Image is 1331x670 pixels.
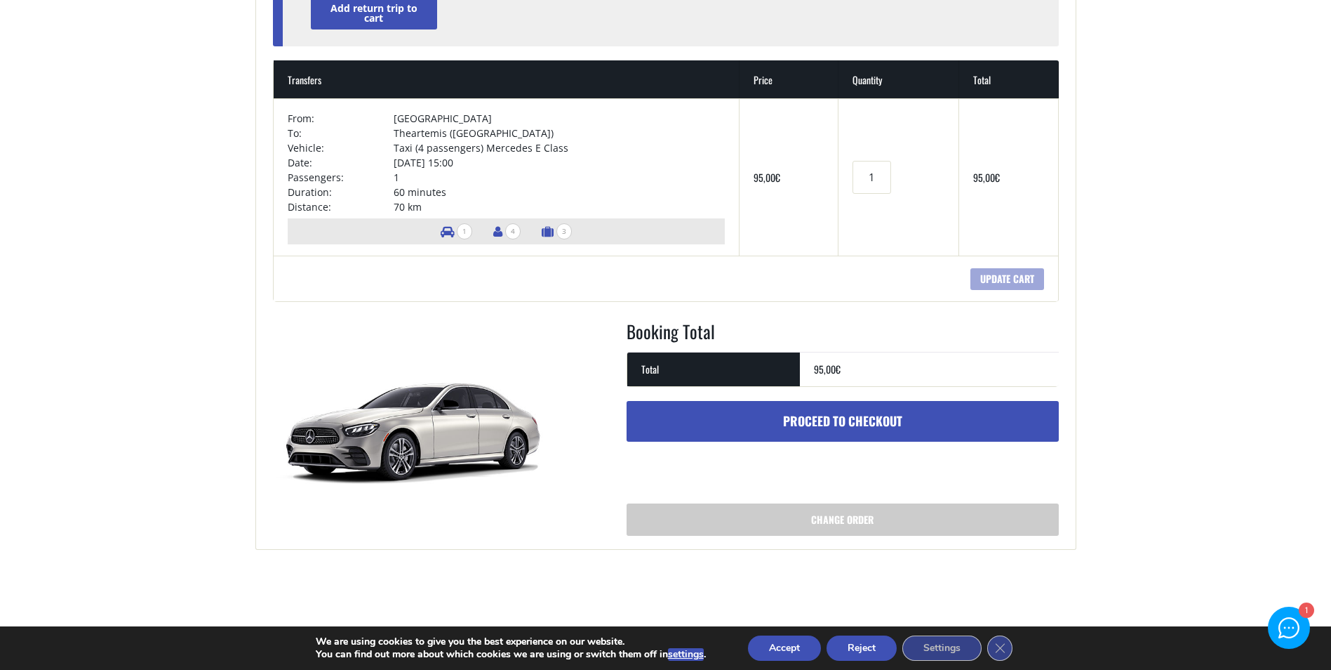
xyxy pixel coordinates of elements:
[288,155,394,170] td: Date:
[836,362,841,376] span: €
[814,362,841,376] bdi: 95,00
[394,185,725,199] td: 60 minutes
[902,636,982,661] button: Settings
[505,223,521,239] span: 4
[843,449,1062,488] iframe: Secure express checkout frame
[288,185,394,199] td: Duration:
[288,126,394,140] td: To:
[1298,604,1313,619] div: 1
[959,60,1059,98] th: Total
[627,504,1059,536] a: Change order
[288,199,394,214] td: Distance:
[274,60,740,98] th: Transfers
[316,636,706,648] p: We are using cookies to give you the best experience on our website.
[288,170,394,185] td: Passengers:
[775,170,780,185] span: €
[668,648,704,661] button: settings
[970,268,1044,290] input: Update cart
[288,111,394,126] td: From:
[394,199,725,214] td: 70 km
[995,170,1000,185] span: €
[394,140,725,155] td: Taxi (4 passengers) Mercedes E Class
[627,352,800,386] th: Total
[394,111,725,126] td: [GEOGRAPHIC_DATA]
[457,223,472,239] span: 1
[624,449,842,488] iframe: Secure express checkout frame
[740,60,839,98] th: Price
[394,155,725,170] td: [DATE] 15:00
[827,636,897,661] button: Reject
[288,140,394,155] td: Vehicle:
[273,319,554,530] img: Taxi (4 passengers) Mercedes E Class
[316,648,706,661] p: You can find out more about which cookies we are using or switch them off in .
[486,218,528,244] li: Number of passengers
[434,218,479,244] li: Number of vehicles
[838,60,958,98] th: Quantity
[754,170,780,185] bdi: 95,00
[394,126,725,140] td: Theartemis ([GEOGRAPHIC_DATA])
[394,170,725,185] td: 1
[627,319,1059,353] h2: Booking Total
[748,636,821,661] button: Accept
[852,161,890,194] input: Transfers quantity
[556,223,572,239] span: 3
[973,170,1000,185] bdi: 95,00
[627,401,1059,442] a: Proceed to checkout
[987,636,1012,661] button: Close GDPR Cookie Banner
[535,218,579,244] li: Number of luggage items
